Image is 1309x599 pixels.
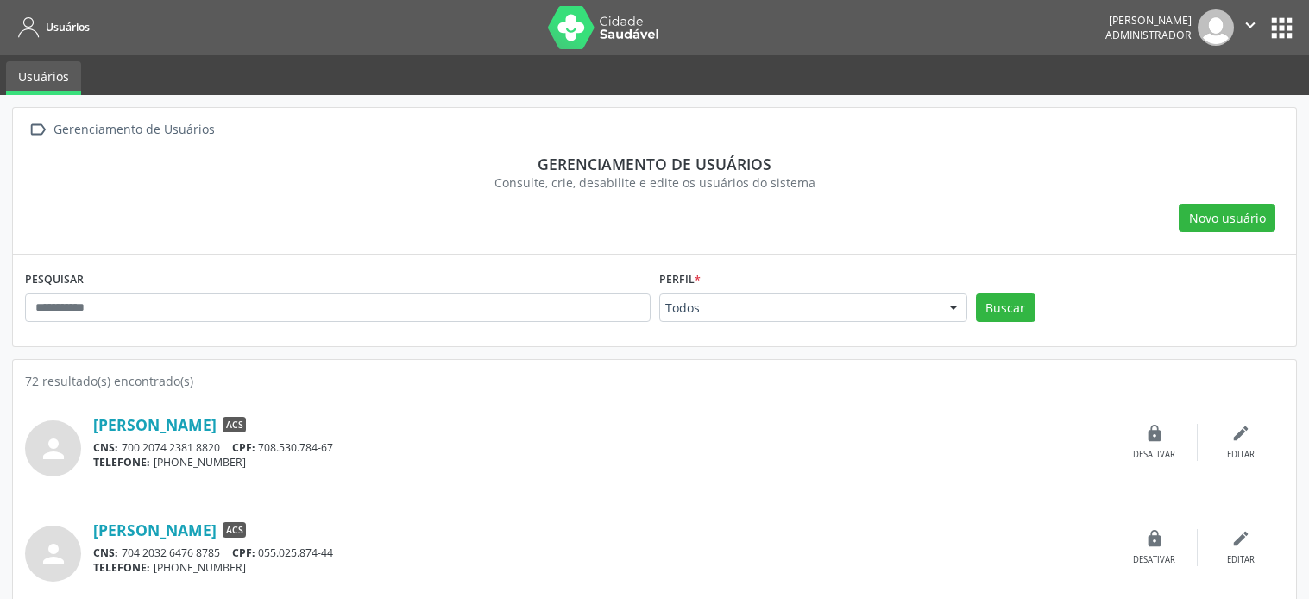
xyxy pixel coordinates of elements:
[1189,209,1266,227] span: Novo usuário
[1231,529,1250,548] i: edit
[976,293,1035,323] button: Buscar
[12,13,90,41] a: Usuários
[93,455,150,470] span: TELEFONE:
[46,20,90,35] span: Usuários
[93,545,1111,560] div: 704 2032 6476 8785 055.025.874-44
[93,560,150,575] span: TELEFONE:
[38,433,69,464] i: person
[1145,529,1164,548] i: lock
[93,520,217,539] a: [PERSON_NAME]
[1145,424,1164,443] i: lock
[1105,28,1192,42] span: Administrador
[37,154,1272,173] div: Gerenciamento de usuários
[223,417,246,432] span: ACS
[93,545,118,560] span: CNS:
[1227,554,1255,566] div: Editar
[37,173,1272,192] div: Consulte, crie, desabilite e edite os usuários do sistema
[50,117,217,142] div: Gerenciamento de Usuários
[93,415,217,434] a: [PERSON_NAME]
[1234,9,1267,46] button: 
[93,440,1111,455] div: 700 2074 2381 8820 708.530.784-67
[25,267,84,293] label: PESQUISAR
[1179,204,1275,233] button: Novo usuário
[1105,13,1192,28] div: [PERSON_NAME]
[38,539,69,570] i: person
[25,372,1284,390] div: 72 resultado(s) encontrado(s)
[232,440,255,455] span: CPF:
[1227,449,1255,461] div: Editar
[1198,9,1234,46] img: img
[232,545,255,560] span: CPF:
[659,267,701,293] label: Perfil
[1267,13,1297,43] button: apps
[1231,424,1250,443] i: edit
[93,455,1111,470] div: [PHONE_NUMBER]
[6,61,81,95] a: Usuários
[1241,16,1260,35] i: 
[93,560,1111,575] div: [PHONE_NUMBER]
[93,440,118,455] span: CNS:
[665,299,932,317] span: Todos
[1133,554,1175,566] div: Desativar
[1133,449,1175,461] div: Desativar
[25,117,217,142] a:  Gerenciamento de Usuários
[25,117,50,142] i: 
[223,522,246,538] span: ACS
